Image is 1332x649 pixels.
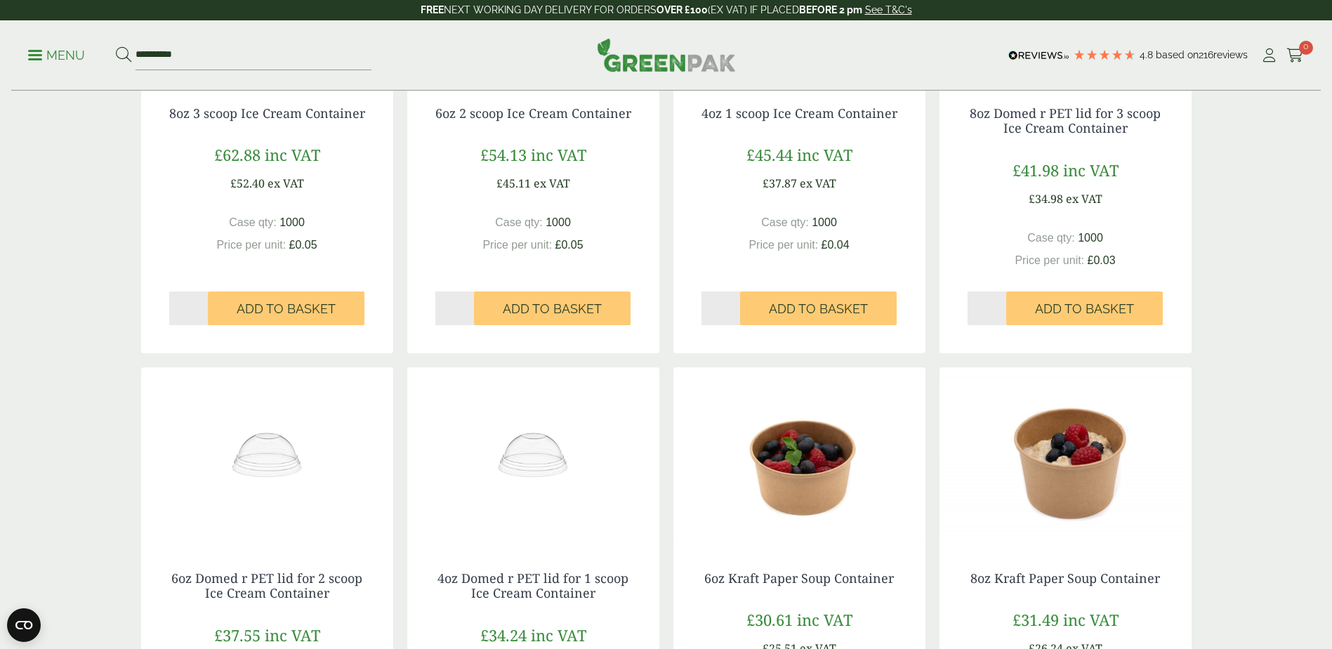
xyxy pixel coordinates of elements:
span: Add to Basket [769,301,868,317]
img: Kraft 8oz with Porridge [939,367,1192,543]
span: £37.55 [214,624,261,645]
a: 0 [1286,45,1304,66]
strong: FREE [421,4,444,15]
a: 4oz 1 scoop Ice Cream Container [701,105,897,122]
span: Case qty: [495,216,543,228]
span: inc VAT [531,624,586,645]
strong: OVER £100 [657,4,708,15]
a: See T&C's [865,4,912,15]
span: ex VAT [800,176,836,191]
span: £0.04 [822,239,850,251]
span: £45.11 [496,176,531,191]
span: Price per unit: [749,239,818,251]
span: 216 [1199,49,1213,60]
span: £31.49 [1013,609,1059,630]
button: Add to Basket [474,291,631,325]
span: inc VAT [1063,159,1119,181]
span: Price per unit: [1015,254,1084,266]
span: reviews [1213,49,1248,60]
span: £45.44 [746,144,793,165]
span: 1000 [812,216,837,228]
i: Cart [1286,48,1304,63]
img: REVIEWS.io [1008,51,1069,60]
span: inc VAT [797,144,852,165]
span: £0.03 [1088,254,1116,266]
img: 4oz Ice Cream lid [141,367,393,543]
span: ex VAT [534,176,570,191]
span: £34.24 [480,624,527,645]
img: Soup container [673,367,925,543]
span: inc VAT [531,144,586,165]
strong: BEFORE 2 pm [799,4,862,15]
i: My Account [1260,48,1278,63]
span: £0.05 [289,239,317,251]
span: inc VAT [265,624,320,645]
a: 6oz Domed r PET lid for 2 scoop Ice Cream Container [171,570,362,602]
a: 6oz Kraft Paper Soup Container [704,570,894,586]
button: Add to Basket [1006,291,1163,325]
span: 0 [1299,41,1313,55]
span: £52.40 [230,176,265,191]
a: 8oz Kraft Paper Soup Container [970,570,1160,586]
span: 4.8 [1140,49,1156,60]
a: 8oz 3 scoop Ice Cream Container [169,105,365,122]
span: ex VAT [1066,191,1102,206]
span: Price per unit: [216,239,286,251]
a: 4oz Domed r PET lid for 1 scoop Ice Cream Container [437,570,628,602]
span: inc VAT [1063,609,1119,630]
span: inc VAT [265,144,320,165]
span: £0.05 [555,239,583,251]
span: Add to Basket [503,301,602,317]
span: 1000 [279,216,305,228]
span: 1000 [546,216,571,228]
span: Price per unit: [482,239,552,251]
button: Open CMP widget [7,608,41,642]
span: £62.88 [214,144,261,165]
a: 6oz 2 scoop Ice Cream Container [435,105,631,122]
span: Case qty: [1027,232,1075,244]
span: Add to Basket [237,301,336,317]
span: Case qty: [761,216,809,228]
span: Based on [1156,49,1199,60]
span: Add to Basket [1035,301,1134,317]
span: Case qty: [229,216,277,228]
button: Add to Basket [208,291,364,325]
div: 4.79 Stars [1073,48,1136,61]
span: £41.98 [1013,159,1059,181]
span: ex VAT [268,176,304,191]
img: GreenPak Supplies [597,38,736,72]
span: £34.98 [1029,191,1063,206]
span: £54.13 [480,144,527,165]
span: 1000 [1078,232,1103,244]
a: Menu [28,47,85,61]
a: 8oz Domed r PET lid for 3 scoop Ice Cream Container [970,105,1161,137]
img: 4oz Ice Cream lid [407,367,659,543]
p: Menu [28,47,85,64]
span: £37.87 [763,176,797,191]
span: £30.61 [746,609,793,630]
span: inc VAT [797,609,852,630]
button: Add to Basket [740,291,897,325]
